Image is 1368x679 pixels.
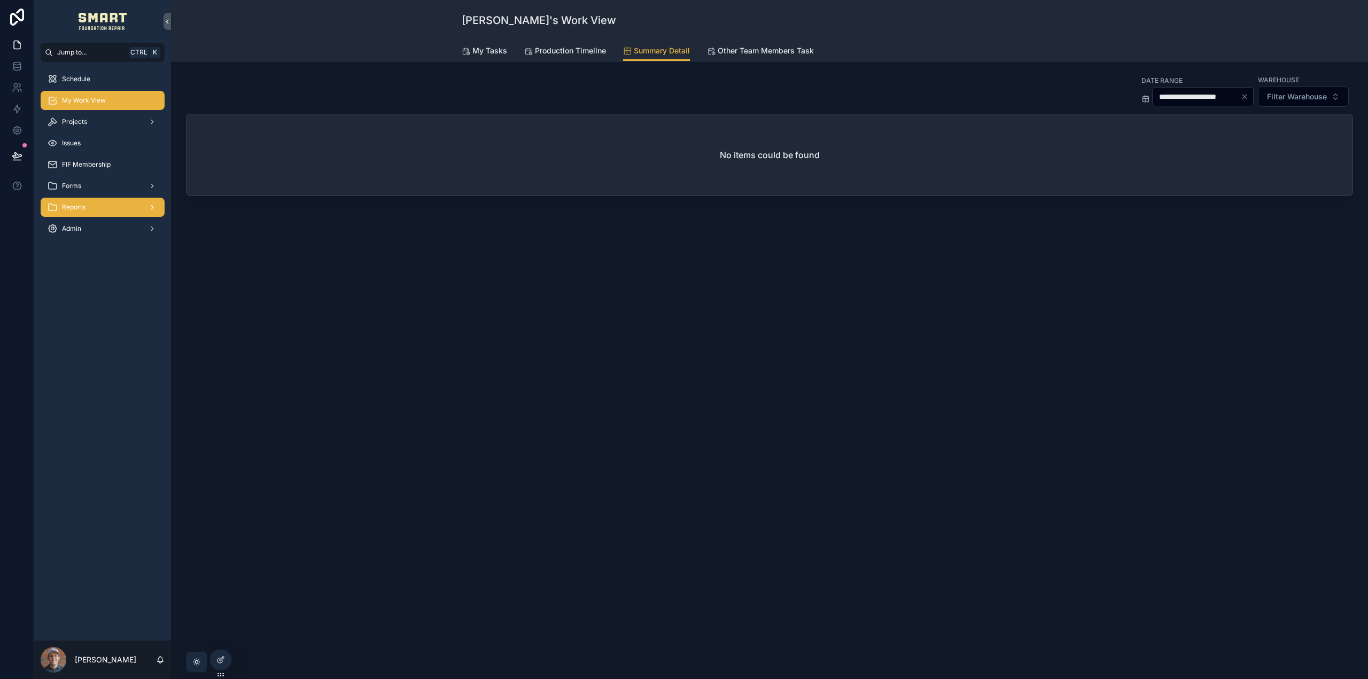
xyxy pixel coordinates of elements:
span: Ctrl [129,47,149,58]
a: Admin [41,219,165,238]
a: My Work View [41,91,165,110]
span: Issues [62,139,81,147]
a: FIF Membership [41,155,165,174]
span: Forms [62,182,81,190]
a: Projects [41,112,165,131]
a: My Tasks [462,41,507,63]
span: Admin [62,224,81,233]
button: Clear [1240,92,1253,101]
a: Forms [41,176,165,196]
span: My Work View [62,96,106,105]
label: Date Range [1141,75,1183,85]
span: Production Timeline [535,45,606,56]
button: Jump to...CtrlK [41,43,165,62]
p: [PERSON_NAME] [75,654,136,665]
div: scrollable content [34,62,171,252]
span: Jump to... [57,48,125,57]
a: Issues [41,134,165,153]
span: Summary Detail [634,45,690,56]
span: K [151,48,159,57]
a: Summary Detail [623,41,690,61]
span: Filter Warehouse [1267,91,1327,102]
h1: [PERSON_NAME]'s Work View [462,13,616,28]
a: Reports [41,198,165,217]
span: My Tasks [472,45,507,56]
a: Schedule [41,69,165,89]
h2: No items could be found [720,149,820,161]
span: Reports [62,203,85,212]
a: Production Timeline [524,41,606,63]
span: Other Team Members Task [718,45,814,56]
a: Other Team Members Task [707,41,814,63]
img: App logo [79,13,127,30]
button: Select Button [1258,87,1349,107]
label: Warehouse [1258,75,1299,84]
span: FIF Membership [62,160,111,169]
span: Projects [62,118,87,126]
span: Schedule [62,75,90,83]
